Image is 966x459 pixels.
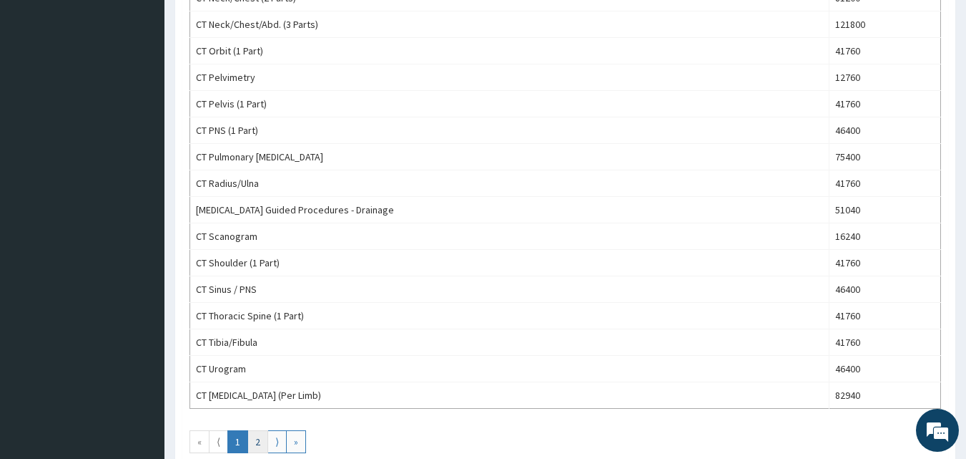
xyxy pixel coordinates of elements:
td: CT Orbit (1 Part) [190,38,829,64]
td: CT Pelvis (1 Part) [190,91,829,117]
td: 46400 [829,356,940,382]
td: 41760 [829,250,940,276]
img: d_794563401_company_1708531726252_794563401 [26,72,58,107]
td: 41760 [829,38,940,64]
td: [MEDICAL_DATA] Guided Procedures - Drainage [190,197,829,223]
td: 41760 [829,303,940,329]
td: 12760 [829,64,940,91]
a: Go to page number 2 [247,430,268,453]
td: CT Urogram [190,356,829,382]
a: Go to last page [286,430,306,453]
td: 16240 [829,223,940,250]
div: Chat with us now [74,80,240,99]
td: CT Scanogram [190,223,829,250]
td: CT Tibia/Fibula [190,329,829,356]
td: 82940 [829,382,940,409]
a: Go to page number 1 [227,430,248,453]
td: 121800 [829,11,940,38]
a: Go to next page [267,430,287,453]
td: CT [MEDICAL_DATA] (Per Limb) [190,382,829,409]
td: 51040 [829,197,940,223]
td: 41760 [829,329,940,356]
td: CT Neck/Chest/Abd. (3 Parts) [190,11,829,38]
td: CT Radius/Ulna [190,170,829,197]
td: CT Thoracic Spine (1 Part) [190,303,829,329]
a: Go to previous page [209,430,228,453]
td: CT Pulmonary [MEDICAL_DATA] [190,144,829,170]
span: We're online! [83,138,197,283]
td: 41760 [829,91,940,117]
td: 75400 [829,144,940,170]
td: CT Pelvimetry [190,64,829,91]
td: 46400 [829,117,940,144]
td: CT Shoulder (1 Part) [190,250,829,276]
td: 41760 [829,170,940,197]
td: 46400 [829,276,940,303]
textarea: Type your message and hit 'Enter' [7,306,272,357]
a: Go to first page [189,430,210,453]
div: Minimize live chat window [235,7,269,42]
td: CT PNS (1 Part) [190,117,829,144]
td: CT Sinus / PNS [190,276,829,303]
